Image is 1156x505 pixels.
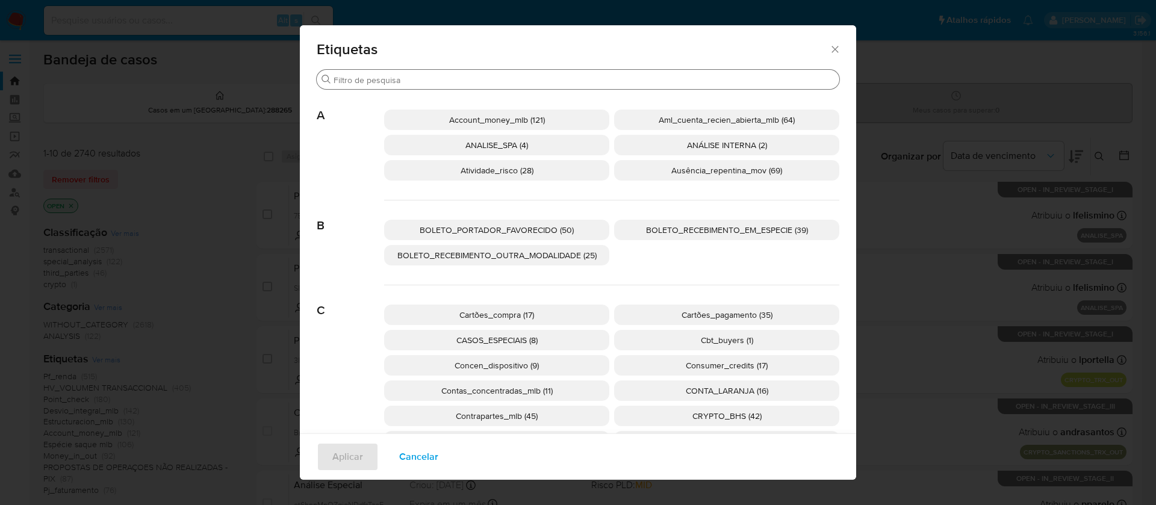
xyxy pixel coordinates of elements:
[659,114,795,126] span: Aml_cuenta_recien_abierta_mlb (64)
[384,305,609,325] div: Cartões_compra (17)
[317,285,384,318] span: C
[384,380,609,401] div: Contas_concentradas_mlb (11)
[397,249,597,261] span: BOLETO_RECEBIMENTO_OUTRA_MODALIDADE (25)
[322,75,331,84] button: Procurar
[459,309,534,321] span: Cartões_compra (17)
[682,309,772,321] span: Cartões_pagamento (35)
[614,431,839,451] div: CRYPTO_SANCTIONS_TRX_OUT (1)
[614,406,839,426] div: CRYPTO_BHS (42)
[384,406,609,426] div: Contrapartes_mlb (45)
[701,334,753,346] span: Cbt_buyers (1)
[317,200,384,233] span: B
[614,355,839,376] div: Consumer_credits (17)
[420,224,574,236] span: BOLETO_PORTADOR_FAVORECIDO (50)
[384,110,609,130] div: Account_money_mlb (121)
[829,43,840,54] button: Fechar
[317,90,384,123] span: A
[384,160,609,181] div: Atividade_risco (28)
[692,410,762,422] span: CRYPTO_BHS (42)
[449,114,545,126] span: Account_money_mlb (121)
[456,334,538,346] span: CASOS_ESPECIAIS (8)
[317,42,829,57] span: Etiquetas
[614,305,839,325] div: Cartões_pagamento (35)
[384,442,454,471] button: Cancelar
[384,220,609,240] div: BOLETO_PORTADOR_FAVORECIDO (50)
[456,410,538,422] span: Contrapartes_mlb (45)
[686,385,768,397] span: CONTA_LARANJA (16)
[384,135,609,155] div: ANALISE_SPA (4)
[461,164,533,176] span: Atividade_risco (28)
[384,245,609,265] div: BOLETO_RECEBIMENTO_OUTRA_MODALIDADE (25)
[614,135,839,155] div: ANÁLISE INTERNA (2)
[614,220,839,240] div: BOLETO_RECEBIMENTO_EM_ESPECIE (39)
[441,385,553,397] span: Contas_concentradas_mlb (11)
[687,139,767,151] span: ANÁLISE INTERNA (2)
[671,164,782,176] span: Ausência_repentina_mov (69)
[384,431,609,451] div: CRYPTO_P2P (2)
[465,139,528,151] span: ANALISE_SPA (4)
[399,444,438,470] span: Cancelar
[455,359,539,371] span: Concen_dispositivo (9)
[646,224,808,236] span: BOLETO_RECEBIMENTO_EM_ESPECIE (39)
[334,75,834,85] input: Filtro de pesquisa
[384,355,609,376] div: Concen_dispositivo (9)
[614,110,839,130] div: Aml_cuenta_recien_abierta_mlb (64)
[614,330,839,350] div: Cbt_buyers (1)
[686,359,768,371] span: Consumer_credits (17)
[614,160,839,181] div: Ausência_repentina_mov (69)
[384,330,609,350] div: CASOS_ESPECIAIS (8)
[614,380,839,401] div: CONTA_LARANJA (16)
